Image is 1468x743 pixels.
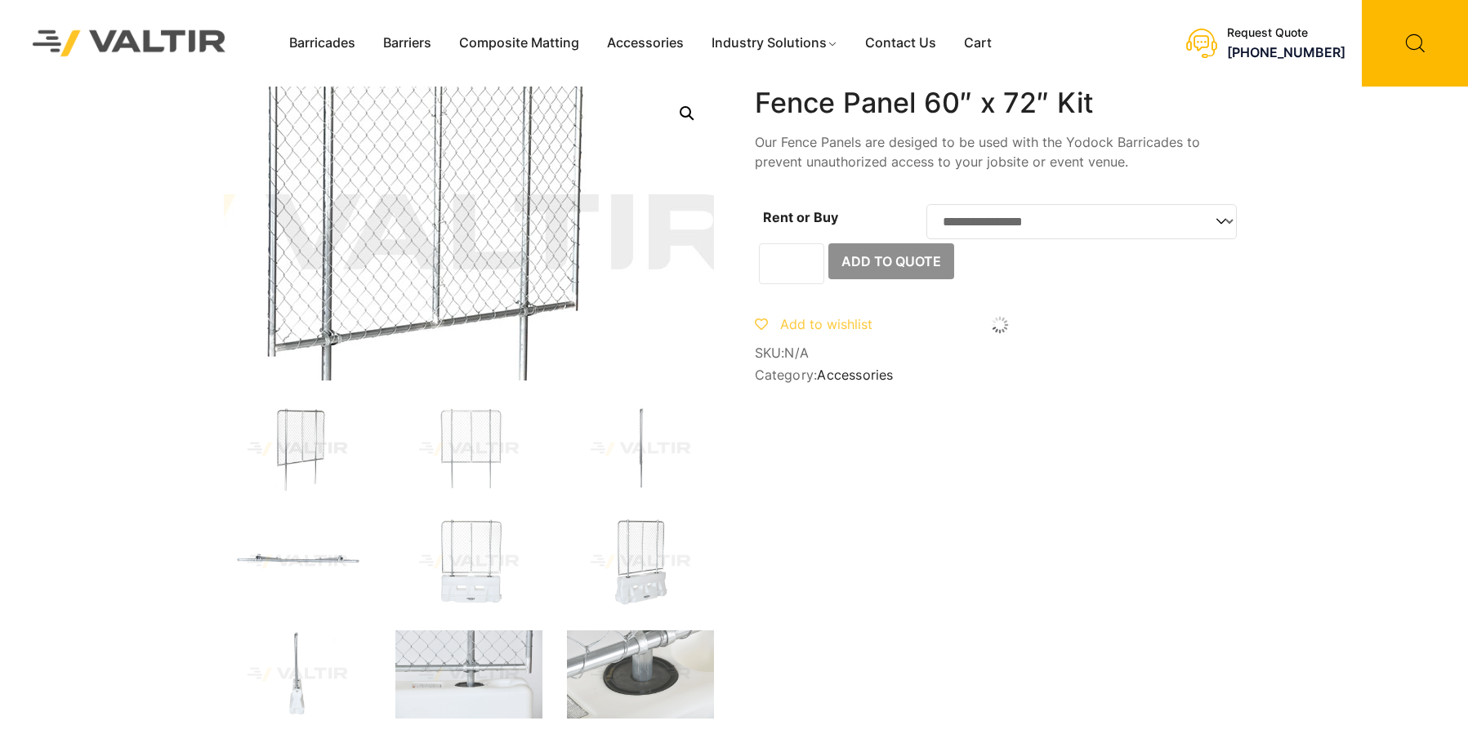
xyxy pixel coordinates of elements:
[12,10,247,77] img: Valtir Rentals
[593,31,698,56] a: Accessories
[763,209,838,225] label: Rent or Buy
[755,87,1245,120] h1: Fence Panel 60″ x 72″ Kit
[755,345,1245,361] span: SKU:
[445,31,593,56] a: Composite Matting
[698,31,852,56] a: Industry Solutions
[567,630,714,719] img: FencePnl_60x72_x8.jpg
[950,31,1006,56] a: Cart
[567,405,714,493] img: FencePnl_60x72_Side.jpg
[567,518,714,606] img: FencePnl_60x72_x2.jpg
[817,367,893,383] a: Accessories
[1227,26,1345,40] div: Request Quote
[224,405,371,493] img: FencePnl_60x72_3Q.jpg
[369,31,445,56] a: Barriers
[784,345,809,361] span: N/A
[395,405,542,493] img: FencePnl_60x72_Front.jpg
[1227,44,1345,60] a: [PHONE_NUMBER]
[755,132,1245,171] p: Our Fence Panels are desiged to be used with the Yodock Barricades to prevent unauthorized access...
[755,367,1245,383] span: Category:
[672,99,702,128] a: 🔍
[395,630,542,719] img: FencePnl_60x72_x7.jpg
[828,243,954,279] button: Add to Quote
[759,243,824,284] input: Product quantity
[395,518,542,606] img: FencePnl_60x72_x1.jpg
[275,31,369,56] a: Barricades
[851,31,950,56] a: Contact Us
[224,518,371,606] img: FencePnl_60x72_Top.jpg
[224,630,371,719] img: FencePnl_60x72_x3.jpg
